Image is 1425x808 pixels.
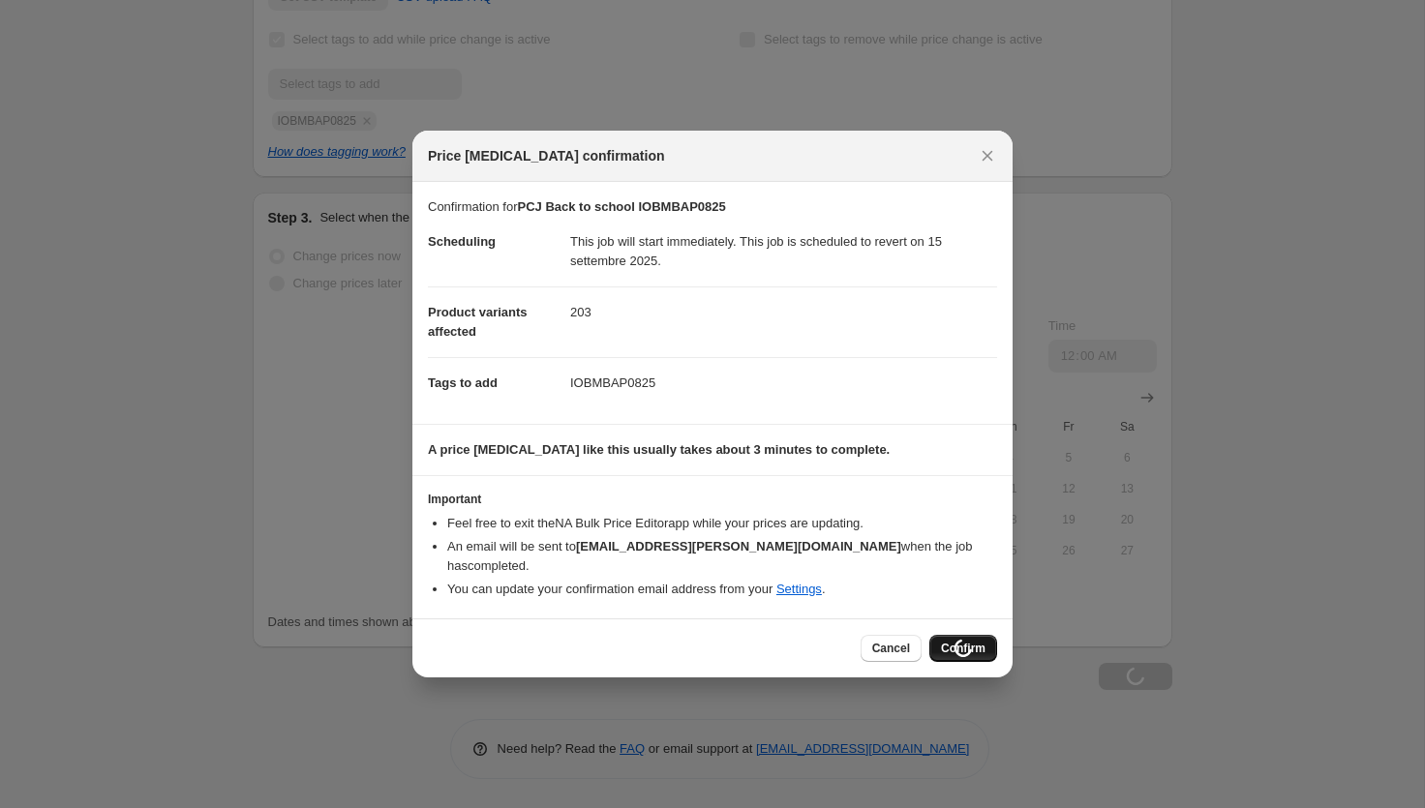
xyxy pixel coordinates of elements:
dd: IOBMBAP0825 [570,357,997,408]
b: PCJ Back to school IOBMBAP0825 [517,199,725,214]
dd: This job will start immediately. This job is scheduled to revert on 15 settembre 2025. [570,217,997,286]
b: A price [MEDICAL_DATA] like this usually takes about 3 minutes to complete. [428,442,890,457]
span: Price [MEDICAL_DATA] confirmation [428,146,665,165]
li: Feel free to exit the NA Bulk Price Editor app while your prices are updating. [447,514,997,533]
li: An email will be sent to when the job has completed . [447,537,997,576]
button: Close [974,142,1001,169]
span: Tags to add [428,375,498,390]
p: Confirmation for [428,197,997,217]
b: [EMAIL_ADDRESS][PERSON_NAME][DOMAIN_NAME] [576,539,901,554]
dd: 203 [570,286,997,338]
span: Scheduling [428,234,496,249]
button: Cancel [861,635,922,662]
h3: Important [428,492,997,507]
span: Cancel [872,641,910,656]
span: Product variants affected [428,305,528,339]
a: Settings [776,582,822,596]
li: You can update your confirmation email address from your . [447,580,997,599]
